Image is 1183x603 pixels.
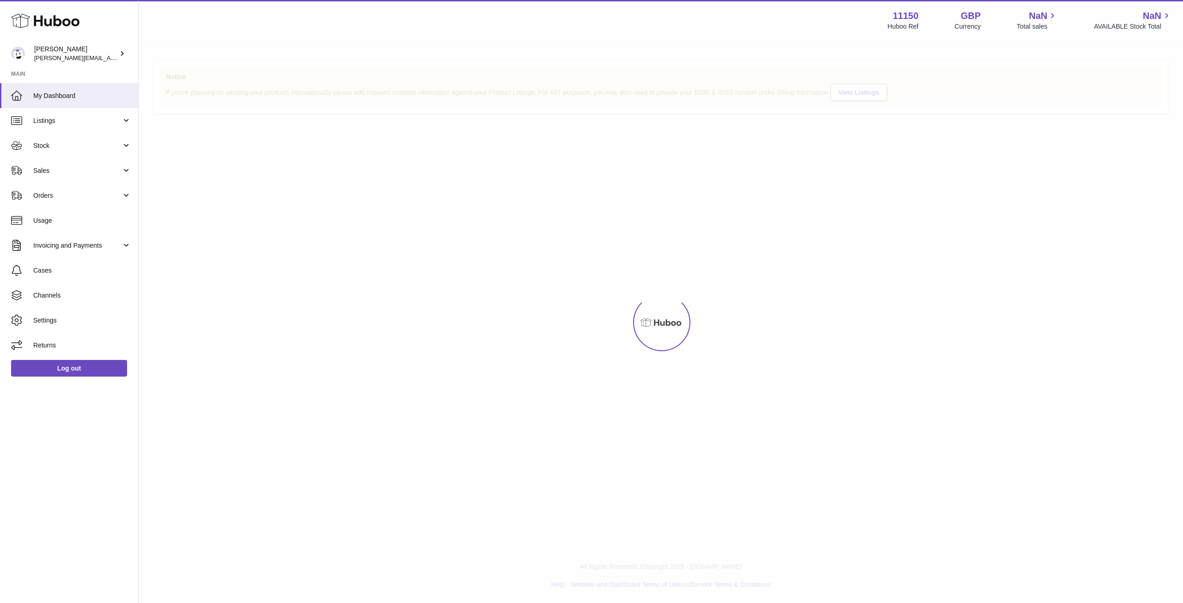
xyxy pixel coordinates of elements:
span: AVAILABLE Stock Total [1094,22,1172,31]
span: Listings [33,116,122,125]
img: tom@seaweedfordogs.com [11,47,25,61]
strong: GBP [961,10,981,22]
span: My Dashboard [33,91,131,100]
span: Usage [33,216,131,225]
span: Orders [33,191,122,200]
span: [PERSON_NAME][EMAIL_ADDRESS][DOMAIN_NAME] [34,54,185,61]
span: Invoicing and Payments [33,241,122,250]
span: Channels [33,291,131,300]
a: NaN AVAILABLE Stock Total [1094,10,1172,31]
span: NaN [1143,10,1161,22]
div: Currency [955,22,981,31]
span: Returns [33,341,131,350]
a: NaN Total sales [1017,10,1058,31]
span: Total sales [1017,22,1058,31]
div: Huboo Ref [888,22,919,31]
span: Settings [33,316,131,325]
span: Sales [33,166,122,175]
span: Cases [33,266,131,275]
span: NaN [1029,10,1047,22]
a: Log out [11,360,127,377]
strong: 11150 [893,10,919,22]
span: Stock [33,141,122,150]
div: [PERSON_NAME] [34,45,117,62]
